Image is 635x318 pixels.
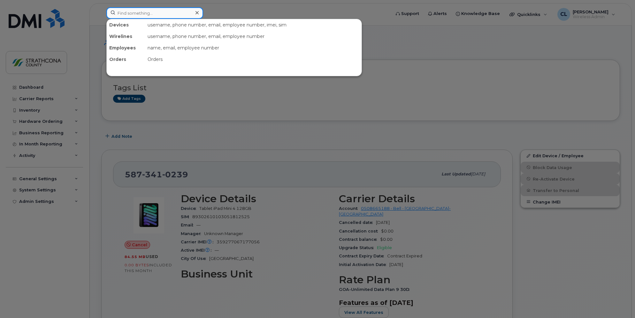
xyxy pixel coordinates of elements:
[145,54,362,65] div: Orders
[145,31,362,42] div: username, phone number, email, employee number
[145,19,362,31] div: username, phone number, email, employee number, imei, sim
[107,19,145,31] div: Devices
[107,31,145,42] div: Wirelines
[107,54,145,65] div: Orders
[145,42,362,54] div: name, email, employee number
[107,42,145,54] div: Employees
